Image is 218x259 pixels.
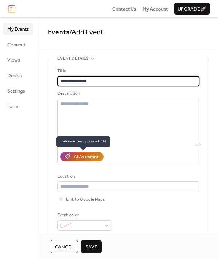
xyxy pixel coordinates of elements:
[55,243,74,251] span: Cancel
[85,243,97,251] span: Save
[3,100,33,112] a: Form
[142,5,168,12] a: My Account
[178,5,206,13] span: Upgrade 🚀
[57,90,198,97] div: Description
[57,212,111,219] div: Event color
[74,153,98,161] div: AI Assistant
[69,25,104,39] span: / Add Event
[56,136,110,147] span: Enhance description with AI
[7,25,29,33] span: My Events
[3,23,33,35] a: My Events
[57,67,198,75] div: Title
[66,196,105,203] span: Link to Google Maps
[8,5,15,13] img: logo
[81,240,102,253] button: Save
[51,240,78,253] button: Cancel
[3,54,33,66] a: Views
[57,55,89,62] span: Event details
[7,41,25,48] span: Connect
[3,70,33,81] a: Design
[48,25,69,39] a: Events
[3,39,33,50] a: Connect
[142,5,168,13] span: My Account
[60,152,104,161] button: AI Assistant
[174,3,210,15] button: Upgrade🚀
[112,5,136,12] a: Contact Us
[57,173,198,180] div: Location
[7,87,25,95] span: Settings
[7,56,20,64] span: Views
[7,72,22,79] span: Design
[112,5,136,13] span: Contact Us
[7,103,19,110] span: Form
[3,85,33,97] a: Settings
